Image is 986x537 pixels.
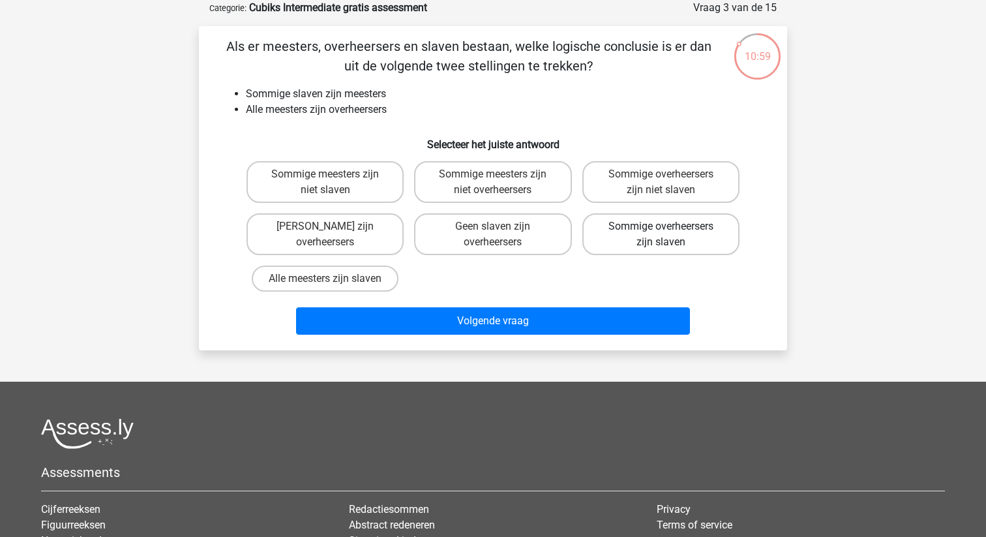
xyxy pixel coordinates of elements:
p: Als er meesters, overheersers en slaven bestaan, welke logische conclusie is er dan uit de volgen... [220,37,717,76]
a: Abstract redeneren [349,519,435,531]
a: Redactiesommen [349,503,429,515]
small: Categorie: [209,3,246,13]
div: 10:59 [733,32,782,65]
li: Alle meesters zijn overheersers [246,102,766,117]
button: Volgende vraag [296,307,691,335]
a: Privacy [657,503,691,515]
li: Sommige slaven zijn meesters [246,86,766,102]
a: Figuurreeksen [41,519,106,531]
a: Terms of service [657,519,732,531]
img: Assessly logo [41,418,134,449]
label: Sommige overheersers zijn slaven [582,213,739,255]
strong: Cubiks Intermediate gratis assessment [249,1,427,14]
label: Sommige overheersers zijn niet slaven [582,161,739,203]
label: Sommige meesters zijn niet slaven [246,161,404,203]
a: Cijferreeksen [41,503,100,515]
label: Geen slaven zijn overheersers [414,213,571,255]
label: Alle meesters zijn slaven [252,266,398,292]
h6: Selecteer het juiste antwoord [220,128,766,151]
h5: Assessments [41,465,945,480]
label: Sommige meesters zijn niet overheersers [414,161,571,203]
label: [PERSON_NAME] zijn overheersers [246,213,404,255]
